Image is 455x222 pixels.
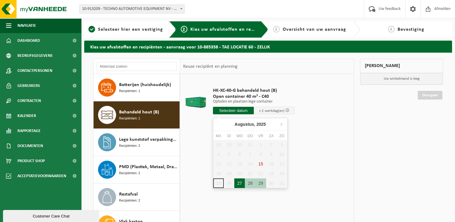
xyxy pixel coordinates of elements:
[277,133,287,139] div: zo
[181,26,187,32] span: 2
[119,171,140,176] span: Recipiënten: 2
[17,138,43,153] span: Documenten
[418,91,442,100] a: Doorgaan
[98,27,163,32] span: Selecteer hier een vestiging
[119,88,140,94] span: Recipiënten: 1
[257,122,266,126] i: 2025
[119,116,140,122] span: Recipiënten: 1
[213,107,254,114] input: Selecteer datum
[80,5,184,13] span: 10-913209 - TECHNO AUTOMOTIVE EQUIPMENT NV - ZELLIK
[283,27,346,32] span: Overzicht van uw aanvraag
[190,27,273,32] span: Kies uw afvalstoffen en recipiënten
[94,129,180,156] button: Lege kunststof verpakkingen van gevaarlijke stoffen Recipiënten: 2
[94,183,180,211] button: Restafval Recipiënten: 2
[360,59,443,73] div: [PERSON_NAME]
[17,48,53,63] span: Bedrijfsgegevens
[213,94,295,100] span: Open container 40 m³ - C40
[3,209,100,222] iframe: chat widget
[213,88,295,94] span: HK-XC-40-G behandeld hout (B)
[232,119,268,129] div: Augustus,
[84,41,452,52] h2: Kies uw afvalstoffen en recipiënten - aanvraag voor 10-885358 - TAE LOCATIE 60 - ZELLIK
[119,163,178,171] span: PMD (Plastiek, Metaal, Drankkartons) (bedrijven)
[17,33,40,48] span: Dashboard
[245,133,255,139] div: do
[97,62,177,71] input: Materiaal zoeken
[119,109,159,116] span: Behandeld hout (B)
[360,73,443,85] p: Uw winkelmand is leeg
[94,74,180,101] button: Batterijen (huishoudelijk) Recipiënten: 1
[119,191,138,198] span: Restafval
[273,26,280,32] span: 3
[388,26,395,32] span: 4
[119,143,140,149] span: Recipiënten: 2
[119,81,171,88] span: Batterijen (huishoudelijk)
[119,136,178,143] span: Lege kunststof verpakkingen van gevaarlijke stoffen
[94,156,180,183] button: PMD (Plastiek, Metaal, Drankkartons) (bedrijven) Recipiënten: 2
[79,5,185,14] span: 10-913209 - TECHNO AUTOMOTIVE EQUIPMENT NV - ZELLIK
[17,168,66,183] span: Acceptatievoorwaarden
[119,198,140,204] span: Recipiënten: 2
[180,59,240,74] div: Keuze recipiënt en planning
[224,133,234,139] div: di
[234,133,245,139] div: wo
[213,133,224,139] div: ma
[17,108,36,123] span: Kalender
[255,178,266,188] div: 29
[213,100,295,104] p: Ophalen en plaatsen lege container
[255,133,266,139] div: vr
[266,133,277,139] div: za
[17,123,41,138] span: Rapportage
[87,26,164,33] a: 1Selecteer hier een vestiging
[259,109,284,113] span: + 2 werkdag(en)
[17,78,40,93] span: Gebruikers
[398,27,424,32] span: Bevestiging
[17,153,45,168] span: Product Shop
[234,178,245,188] div: 27
[17,18,36,33] span: Navigatie
[88,26,95,32] span: 1
[245,178,255,188] div: 28
[94,101,180,129] button: Behandeld hout (B) Recipiënten: 1
[17,63,52,78] span: Contactpersonen
[17,93,41,108] span: Contracten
